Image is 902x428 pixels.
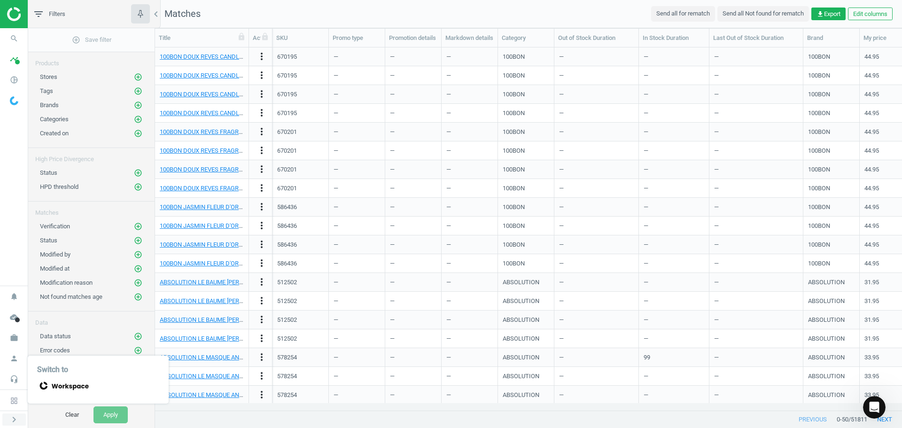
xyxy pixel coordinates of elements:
a: 100BON DOUX REVES CANDLE 180G_670195-DOUX REVES CANDLE 180G [160,53,357,60]
a: 100BON DOUX REVES FRAGRANCE DIFFUSER 200ML_670201-DOUX REVES DIFFUSER 200ML [160,147,410,154]
i: more_vert [256,88,267,100]
div: — [714,86,798,102]
div: — [334,48,380,65]
div: Out of Stock Duration [558,34,635,42]
span: HPD threshold [40,183,78,190]
span: Brands [40,101,59,109]
div: — [714,124,798,140]
i: more_vert [256,70,267,81]
div: — [714,180,798,196]
button: more_vert [256,145,267,157]
span: Tags [40,87,53,94]
i: add_circle_outline [134,129,142,138]
div: 100BON [808,222,830,230]
i: more_vert [256,295,267,306]
button: add_circle_outline [133,115,143,124]
div: 586436 [277,222,297,230]
div: 100BON [808,165,830,174]
div: 100BON [808,90,830,99]
div: — [714,142,798,159]
button: more_vert [256,333,267,345]
div: — [559,274,634,290]
i: search [5,30,23,47]
div: — [390,236,436,253]
div: ABSOLUTION [808,316,845,324]
div: — [446,274,493,290]
div: — [390,161,436,178]
i: more_vert [256,126,267,137]
span: Status [40,237,57,244]
div: — [334,105,380,121]
div: — [559,180,634,196]
div: — [390,48,436,65]
i: cloud_done [5,308,23,326]
div: — [644,48,704,65]
button: more_vert [256,257,267,270]
div: ABSOLUTION [808,297,845,305]
div: — [334,311,380,328]
div: — [559,105,634,121]
span: Filters [49,10,65,18]
button: add_circle_outline [133,72,143,82]
div: 512502 [277,297,297,305]
button: Send all for rematch [651,6,715,21]
button: more_vert [256,370,267,382]
div: — [644,218,704,234]
i: add_circle_outline [134,293,142,301]
i: more_vert [256,389,267,400]
div: Category [502,34,550,42]
div: Last Out of Stock Duration [713,34,799,42]
div: — [714,67,798,84]
div: ABSOLUTION [808,278,845,287]
i: pie_chart_outlined [5,71,23,89]
i: add_circle_outline [72,36,80,44]
span: Modified at [40,265,70,272]
button: more_vert [256,70,267,82]
div: — [559,124,634,140]
div: — [446,67,493,84]
div: 100BON [503,109,525,117]
div: 100BON [808,147,830,155]
div: Promotion details [389,34,437,42]
div: — [644,274,704,290]
div: Data [28,311,155,327]
i: more_vert [256,51,267,62]
div: — [559,67,634,84]
div: — [390,330,436,347]
div: — [390,142,436,159]
i: person [5,350,23,367]
div: grid [155,47,902,403]
div: 100BON [808,109,830,117]
button: add_circle_outline [133,250,143,259]
button: add_circle_outline [133,168,143,178]
button: more_vert [256,163,267,176]
button: more_vert [256,314,267,326]
div: 100BON [808,71,830,80]
div: — [714,105,798,121]
div: 100BON [503,222,525,230]
div: ABSOLUTION [503,297,539,305]
div: — [446,255,493,272]
div: Brand [807,34,855,42]
div: 586436 [277,203,297,211]
div: — [644,105,704,121]
div: — [559,161,634,178]
div: — [644,180,704,196]
button: get_appExport [811,8,846,21]
div: — [334,199,380,215]
div: — [644,236,704,253]
span: Verification [40,223,70,230]
div: — [559,199,634,215]
div: — [390,293,436,309]
a: ABSOLUTION LE BAUME [PERSON_NAME] 50G_LE BAUME [PERSON_NAME] 50G-512502 [160,279,395,286]
button: add_circle_outline [133,346,143,355]
button: add_circle_outline [133,264,143,273]
i: notifications [5,288,23,305]
div: — [446,293,493,309]
div: — [390,274,436,290]
div: — [714,311,798,328]
div: — [559,218,634,234]
div: — [390,105,436,121]
div: — [559,48,634,65]
a: 100BON JASMIN FLEUR D'ORANGER HOME SPRAY 100ML_586436-JASMIN FLEUR D'ORANGER HOME SPRAY 100ML [160,241,473,248]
